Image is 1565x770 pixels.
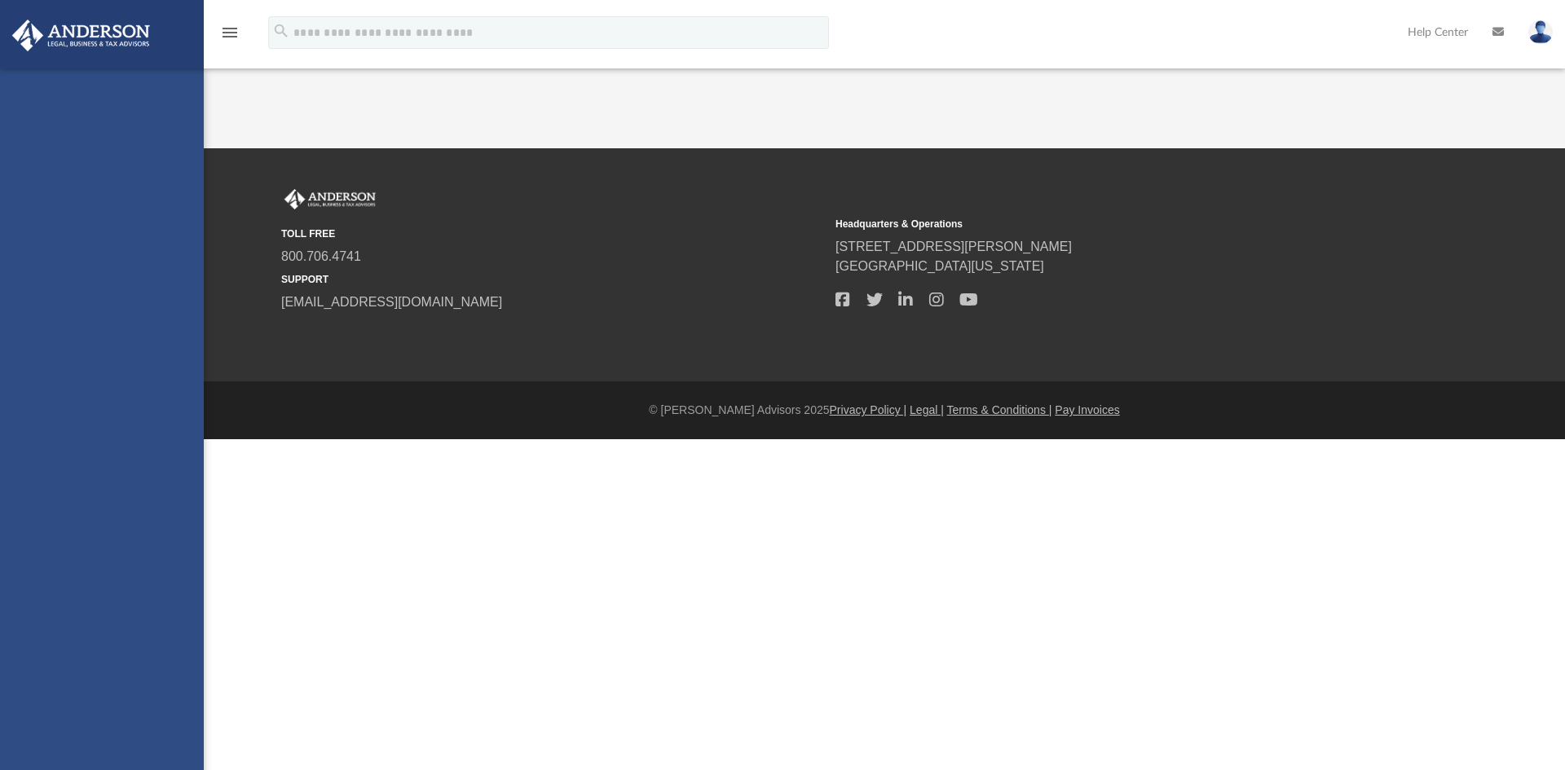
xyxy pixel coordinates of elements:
div: © [PERSON_NAME] Advisors 2025 [204,402,1565,419]
a: menu [220,31,240,42]
a: 800.706.4741 [281,249,361,263]
small: TOLL FREE [281,227,824,241]
img: Anderson Advisors Platinum Portal [7,20,155,51]
a: [STREET_ADDRESS][PERSON_NAME] [835,240,1072,253]
a: [GEOGRAPHIC_DATA][US_STATE] [835,259,1044,273]
a: Privacy Policy | [830,403,907,416]
i: search [272,22,290,40]
small: Headquarters & Operations [835,217,1378,231]
i: menu [220,23,240,42]
img: Anderson Advisors Platinum Portal [281,189,379,210]
small: SUPPORT [281,272,824,287]
a: [EMAIL_ADDRESS][DOMAIN_NAME] [281,295,502,309]
a: Pay Invoices [1055,403,1119,416]
a: Terms & Conditions | [947,403,1052,416]
a: Legal | [910,403,944,416]
img: User Pic [1528,20,1553,44]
